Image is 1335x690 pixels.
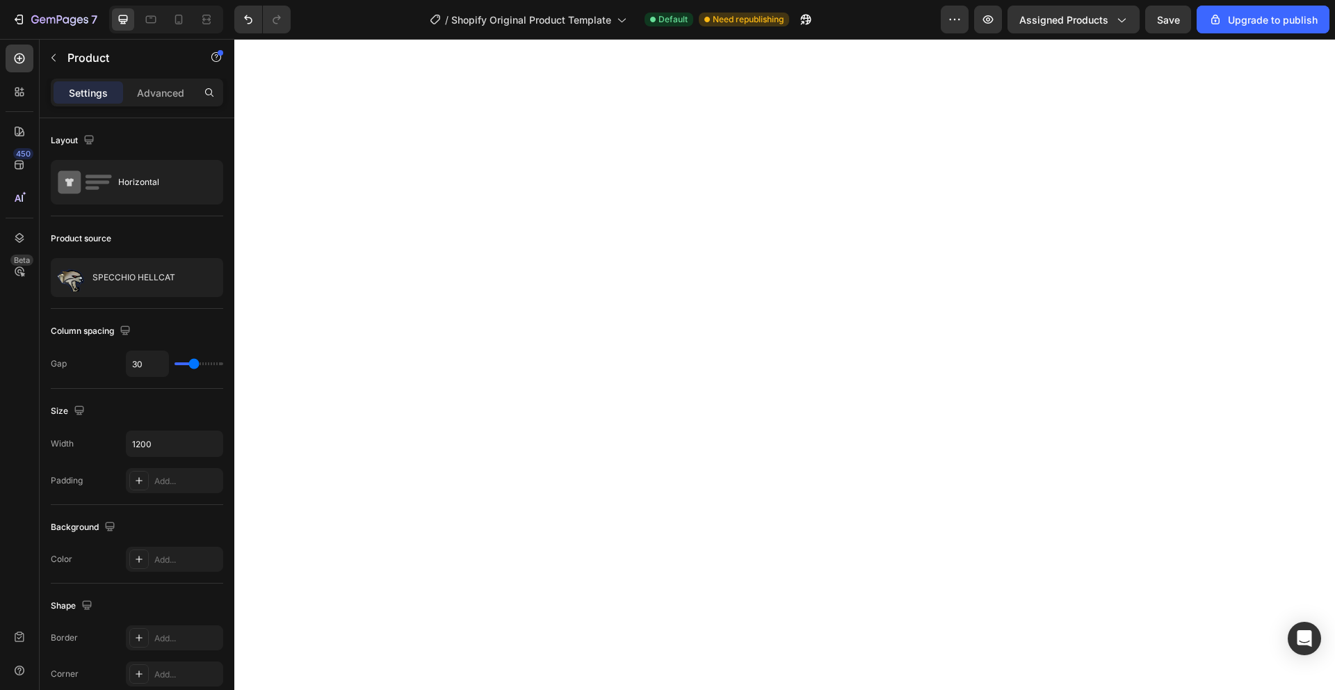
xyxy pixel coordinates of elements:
[13,148,33,159] div: 450
[51,358,67,370] div: Gap
[69,86,108,100] p: Settings
[154,554,220,566] div: Add...
[67,49,186,66] p: Product
[51,632,78,644] div: Border
[51,438,74,450] div: Width
[1208,13,1318,27] div: Upgrade to publish
[137,86,184,100] p: Advanced
[451,13,611,27] span: Shopify Original Product Template
[51,131,97,150] div: Layout
[6,6,104,33] button: 7
[127,351,168,376] input: Auto
[1197,6,1329,33] button: Upgrade to publish
[92,273,175,282] p: SPECCHIO HELLCAT
[51,232,111,245] div: Product source
[118,166,203,198] div: Horizontal
[51,518,118,537] div: Background
[154,632,220,645] div: Add...
[51,553,72,565] div: Color
[91,11,97,28] p: 7
[713,13,784,26] span: Need republishing
[51,474,83,487] div: Padding
[51,322,133,341] div: Column spacing
[1008,6,1140,33] button: Assigned Products
[1288,622,1321,655] div: Open Intercom Messenger
[51,402,88,421] div: Size
[154,668,220,681] div: Add...
[234,6,291,33] div: Undo/Redo
[658,13,688,26] span: Default
[1157,14,1180,26] span: Save
[234,39,1335,690] iframe: Design area
[127,431,222,456] input: Auto
[57,264,85,291] img: product feature img
[51,668,79,680] div: Corner
[445,13,448,27] span: /
[51,597,95,616] div: Shape
[154,475,220,488] div: Add...
[10,255,33,266] div: Beta
[1019,13,1108,27] span: Assigned Products
[1145,6,1191,33] button: Save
